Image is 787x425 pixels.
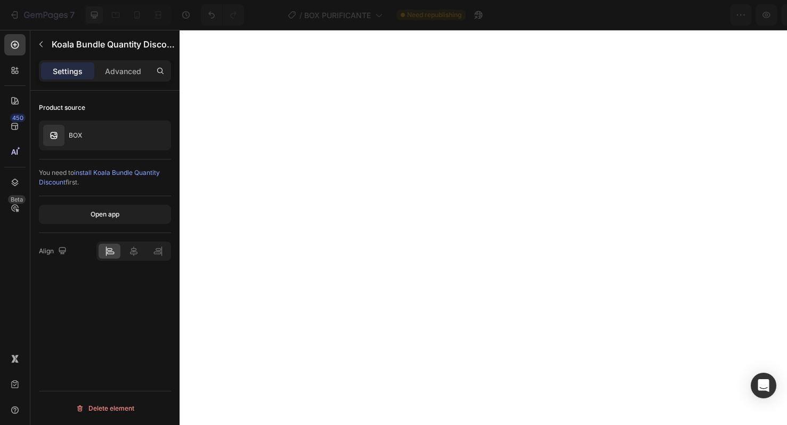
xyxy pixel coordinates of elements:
[10,114,26,122] div: 450
[201,4,244,26] div: Undo/Redo
[52,38,177,51] p: Koala Bundle Quantity Discount
[53,66,83,77] p: Settings
[39,244,69,259] div: Align
[39,169,160,186] span: install Koala Bundle Quantity Discount
[4,4,79,26] button: 7
[725,10,752,21] div: Publish
[677,4,712,26] button: Save
[304,10,371,21] span: BOX PURIFICANTE
[579,10,648,21] span: 1 product assigned
[39,205,171,224] button: Open app
[76,402,134,415] div: Delete element
[8,195,26,204] div: Beta
[91,210,119,219] div: Open app
[299,10,302,21] span: /
[686,11,703,20] span: Save
[39,168,171,187] div: You need to first.
[39,103,85,113] div: Product source
[43,125,64,146] img: product feature img
[39,400,171,417] button: Delete element
[716,4,761,26] button: Publish
[70,9,75,21] p: 7
[105,66,141,77] p: Advanced
[69,132,82,139] p: BOX
[180,30,787,425] iframe: Design area
[570,4,672,26] button: 1 product assigned
[751,373,776,398] div: Open Intercom Messenger
[407,10,461,20] span: Need republishing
